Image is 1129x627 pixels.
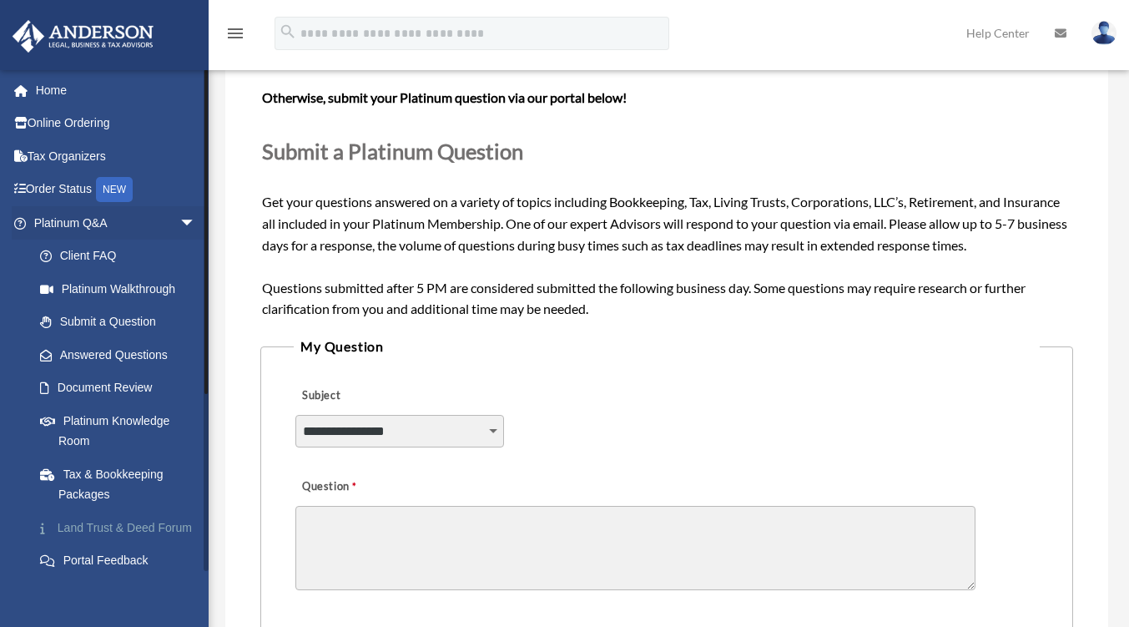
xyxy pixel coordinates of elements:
[1091,21,1116,45] img: User Pic
[23,240,221,273] a: Client FAQ
[23,404,221,458] a: Platinum Knowledge Room
[23,372,221,405] a: Document Review
[262,23,1071,317] span: Get your questions answered on a variety of topics including Bookkeeping, Tax, Living Trusts, Cor...
[294,335,1040,358] legend: My Question
[179,206,213,240] span: arrow_drop_down
[225,23,245,43] i: menu
[23,306,213,339] a: Submit a Question
[12,173,221,207] a: Order StatusNEW
[23,338,221,372] a: Answered Questions
[23,544,221,578] a: Portal Feedback
[225,29,245,43] a: menu
[23,458,221,511] a: Tax & Bookkeeping Packages
[23,511,221,544] a: Land Trust & Deed Forum
[23,272,221,306] a: Platinum Walkthrough
[8,20,159,53] img: Anderson Advisors Platinum Portal
[96,177,133,202] div: NEW
[12,139,221,173] a: Tax Organizers
[262,139,523,164] span: Submit a Platinum Question
[12,73,221,107] a: Home
[279,23,297,41] i: search
[295,475,425,498] label: Question
[295,384,454,407] label: Subject
[262,89,627,105] b: Otherwise, submit your Platinum question via our portal below!
[12,107,221,140] a: Online Ordering
[12,206,221,240] a: Platinum Q&Aarrow_drop_down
